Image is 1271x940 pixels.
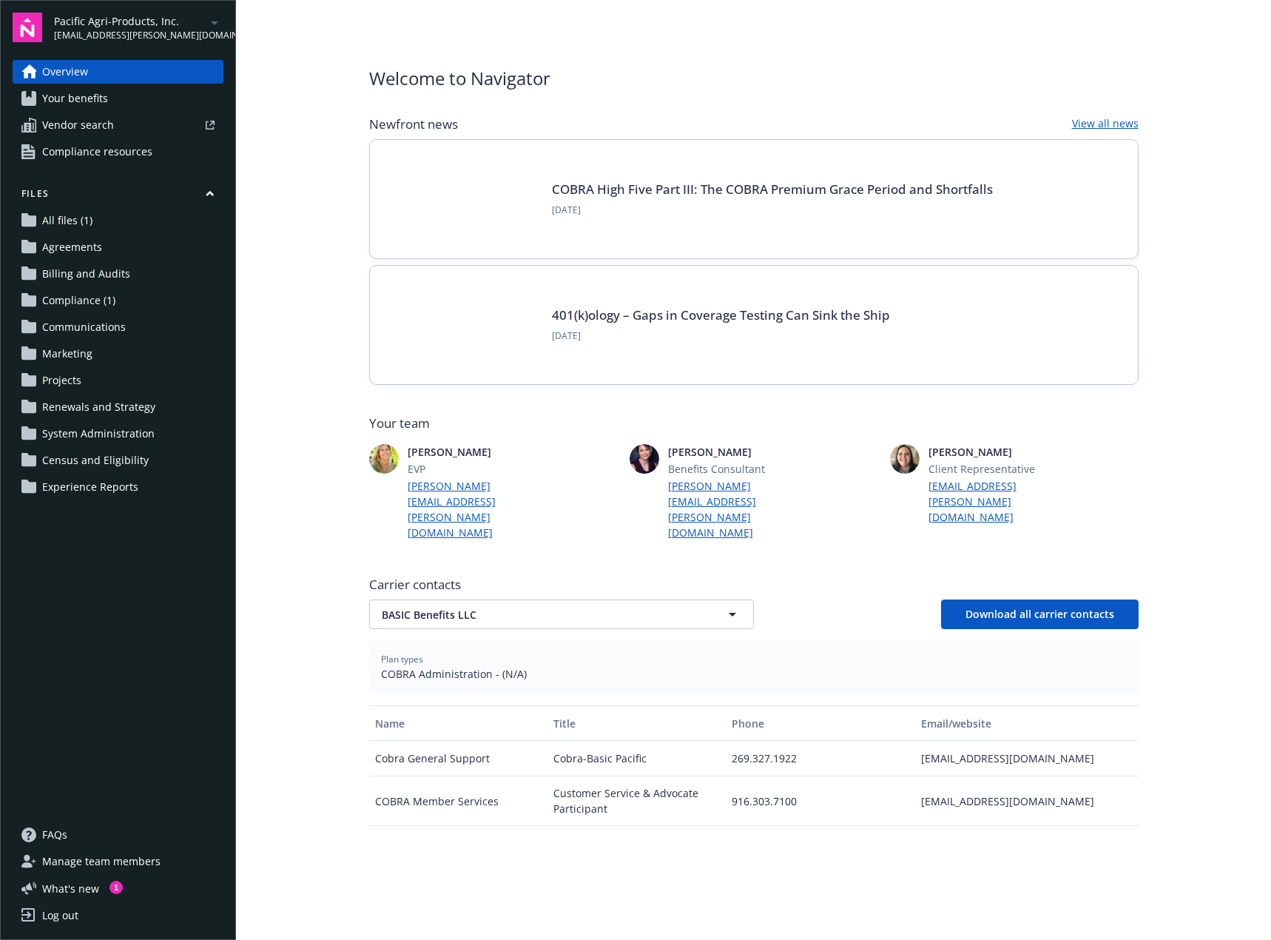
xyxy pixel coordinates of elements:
span: System Administration [42,422,155,446]
a: Marketing [13,342,223,366]
a: Communications [13,315,223,339]
span: Renewals and Strategy [42,395,155,419]
span: Your team [369,414,1139,432]
span: FAQs [42,823,67,847]
span: All files (1) [42,209,92,232]
span: Plan types [381,653,1127,666]
img: navigator-logo.svg [13,13,42,42]
span: Marketing [42,342,92,366]
div: Cobra General Support [369,741,547,776]
span: [DATE] [552,204,993,217]
span: Overview [42,60,88,84]
div: 916.303.7100 [726,776,915,826]
div: Cobra-Basic Pacific [547,741,726,776]
span: [EMAIL_ADDRESS][PERSON_NAME][DOMAIN_NAME] [54,29,206,42]
div: [EMAIL_ADDRESS][DOMAIN_NAME] [915,741,1138,776]
button: What's new1 [13,881,123,896]
a: FAQs [13,823,223,847]
span: Download all carrier contacts [965,607,1114,621]
button: Title [547,705,726,741]
a: 401(k)ology – Gaps in Coverage Testing Can Sink the Ship [552,306,890,323]
button: Download all carrier contacts [941,600,1139,629]
span: Compliance resources [42,140,152,164]
span: Billing and Audits [42,262,130,286]
a: Renewals and Strategy [13,395,223,419]
a: [EMAIL_ADDRESS][PERSON_NAME][DOMAIN_NAME] [928,478,1073,525]
a: Projects [13,369,223,392]
img: photo [630,444,659,474]
a: [PERSON_NAME][EMAIL_ADDRESS][PERSON_NAME][DOMAIN_NAME] [408,478,553,540]
a: Agreements [13,235,223,259]
span: Manage team members [42,850,161,873]
a: Your benefits [13,87,223,110]
span: Newfront news [369,115,458,133]
span: COBRA Administration - (N/A) [381,666,1127,682]
a: [PERSON_NAME][EMAIL_ADDRESS][PERSON_NAME][DOMAIN_NAME] [668,478,813,540]
span: Vendor search [42,113,114,137]
a: Experience Reports [13,475,223,499]
img: Card Image - EB Compliance Insights.png [394,164,534,235]
button: BASIC Benefits LLC [369,600,754,629]
div: Title [553,716,720,731]
span: Projects [42,369,81,392]
span: Communications [42,315,126,339]
a: Overview [13,60,223,84]
div: [EMAIL_ADDRESS][DOMAIN_NAME] [915,776,1138,826]
a: System Administration [13,422,223,446]
div: Name [375,716,542,731]
a: Vendor search [13,113,223,137]
div: Log out [42,904,78,927]
img: Card Image - 401kology - Gaps in Coverage Testing - 08-27-25.jpg [394,289,534,360]
a: Manage team members [13,850,223,873]
div: 269.327.1922 [726,741,915,776]
img: photo [890,444,920,474]
span: [DATE] [552,329,890,343]
a: Compliance resources [13,140,223,164]
span: [PERSON_NAME] [408,444,553,460]
div: COBRA Member Services [369,776,547,826]
img: photo [369,444,399,474]
a: COBRA High Five Part III: The COBRA Premium Grace Period and Shortfalls [552,181,993,198]
span: Experience Reports [42,475,138,499]
span: Agreements [42,235,102,259]
span: Your benefits [42,87,108,110]
span: Census and Eligibility [42,449,149,472]
a: Compliance (1) [13,289,223,312]
a: Census and Eligibility [13,449,223,472]
button: Files [13,187,223,206]
span: Compliance (1) [42,289,115,312]
div: Phone [732,716,909,731]
button: Name [369,705,547,741]
span: EVP [408,461,553,477]
button: Pacific Agri-Products, Inc.[EMAIL_ADDRESS][PERSON_NAME][DOMAIN_NAME]arrowDropDown [54,13,223,42]
a: View all news [1072,115,1139,133]
button: Phone [726,705,915,741]
div: Customer Service & Advocate Participant [547,776,726,826]
span: Client Representative [928,461,1073,477]
button: Email/website [915,705,1138,741]
span: Welcome to Navigator [369,65,550,92]
div: Email/website [921,716,1132,731]
a: All files (1) [13,209,223,232]
span: BASIC Benefits LLC [382,607,690,622]
span: Benefits Consultant [668,461,813,477]
span: Pacific Agri-Products, Inc. [54,13,206,29]
a: Billing and Audits [13,262,223,286]
span: [PERSON_NAME] [928,444,1073,460]
span: What ' s new [42,881,99,896]
span: [PERSON_NAME] [668,444,813,460]
span: Carrier contacts [369,576,1139,594]
a: arrowDropDown [206,13,223,31]
div: 1 [109,881,123,894]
